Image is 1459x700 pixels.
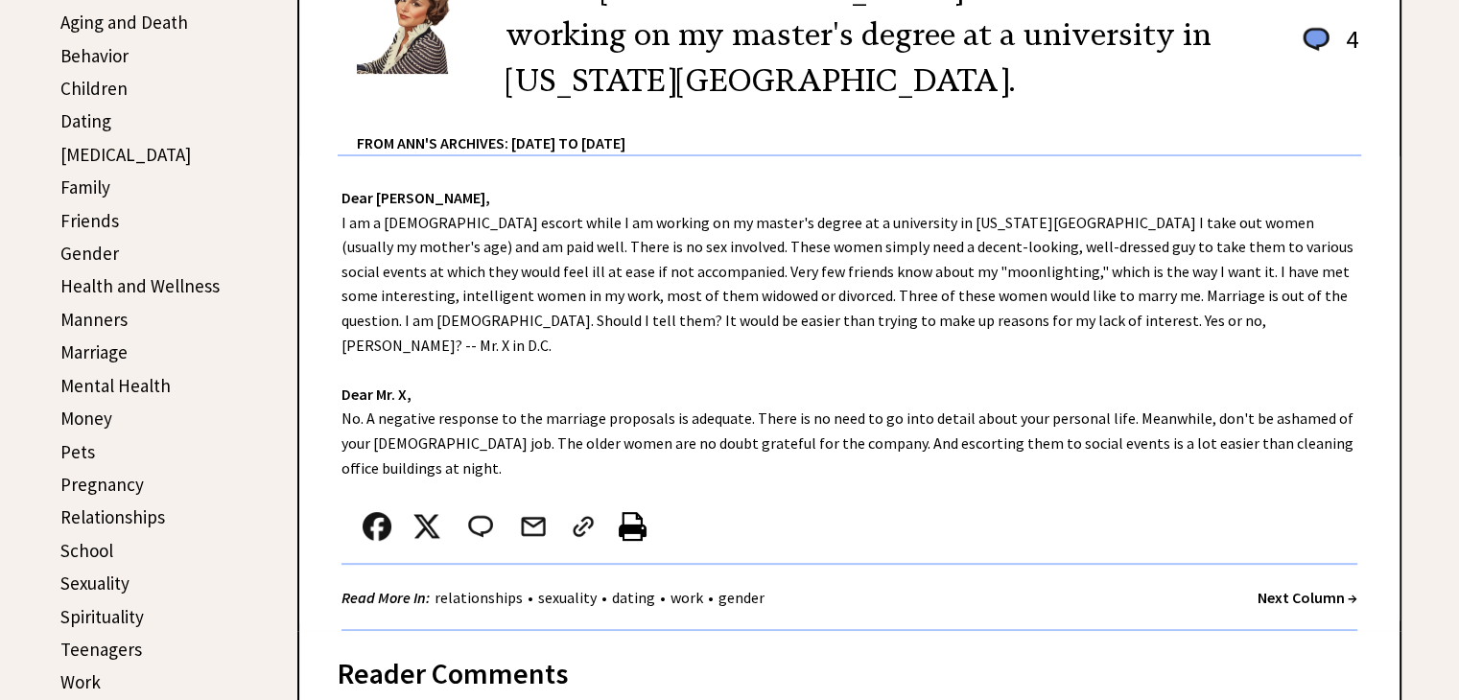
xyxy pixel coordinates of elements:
[363,512,391,541] img: facebook.png
[464,512,497,541] img: message_round%202.png
[341,586,769,610] div: • • • •
[60,274,220,297] a: Health and Wellness
[1299,24,1333,55] img: message_round%201.png
[60,505,165,528] a: Relationships
[60,473,144,496] a: Pregnancy
[533,588,601,607] a: sexuality
[714,588,769,607] a: gender
[60,440,95,463] a: Pets
[338,653,1361,684] div: Reader Comments
[1258,588,1357,607] a: Next Column →
[60,572,129,595] a: Sexuality
[60,143,191,166] a: [MEDICAL_DATA]
[299,156,1400,631] div: I am a [DEMOGRAPHIC_DATA] escort while I am working on my master's degree at a university in [US_...
[341,385,412,404] strong: Dear Mr. X,
[60,175,110,198] a: Family
[60,539,113,562] a: School
[430,588,528,607] a: relationships
[357,104,1361,154] div: From Ann's Archives: [DATE] to [DATE]
[341,588,430,607] strong: Read More In:
[60,77,128,100] a: Children
[60,308,128,331] a: Manners
[60,340,128,363] a: Marriage
[519,512,548,541] img: mail.png
[60,44,129,67] a: Behavior
[60,605,144,628] a: Spirituality
[60,109,111,132] a: Dating
[569,512,598,541] img: link_02.png
[60,209,119,232] a: Friends
[60,374,171,397] a: Mental Health
[60,638,142,661] a: Teenagers
[412,512,441,541] img: x_small.png
[60,407,112,430] a: Money
[60,11,188,34] a: Aging and Death
[341,188,490,207] strong: Dear [PERSON_NAME],
[607,588,660,607] a: dating
[666,588,708,607] a: work
[60,242,119,265] a: Gender
[619,512,647,541] img: printer%20icon.png
[1336,23,1359,74] td: 4
[60,670,101,693] a: Work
